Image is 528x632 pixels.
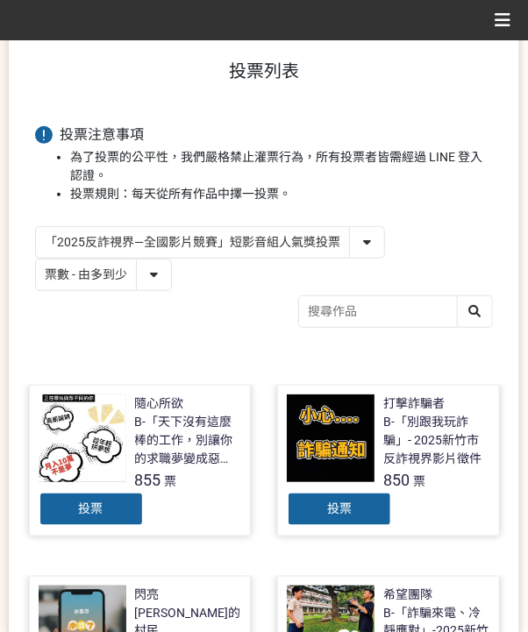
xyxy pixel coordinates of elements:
input: 搜尋作品 [299,296,492,327]
div: 希望團隊 [383,586,432,604]
div: 隨心所欲 [135,394,184,413]
span: 投票 [327,501,352,515]
span: 投票 [79,501,103,515]
div: B-「天下沒有這麼棒的工作，別讓你的求職夢變成惡夢！」- 2025新竹市反詐視界影片徵件 [135,413,242,468]
span: 投票注意事項 [60,126,144,143]
h1: 投票列表 [35,60,493,82]
span: 票 [165,474,177,488]
span: 票 [413,474,425,488]
div: 打擊詐騙者 [383,394,445,413]
li: 投票規則：每天從所有作品中擇一投票。 [70,185,493,203]
li: 為了投票的公平性，我們嚴格禁止灌票行為，所有投票者皆需經過 LINE 登入認證。 [70,148,493,185]
span: 850 [383,471,410,489]
div: B-「別跟我玩詐騙」- 2025新竹市反詐視界影片徵件 [383,413,490,468]
a: 隨心所欲B-「天下沒有這麼棒的工作，別讓你的求職夢變成惡夢！」- 2025新竹市反詐視界影片徵件855票投票 [29,385,252,536]
span: 855 [135,471,161,489]
a: 打擊詐騙者B-「別跟我玩詐騙」- 2025新竹市反詐視界影片徵件850票投票 [277,385,500,536]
